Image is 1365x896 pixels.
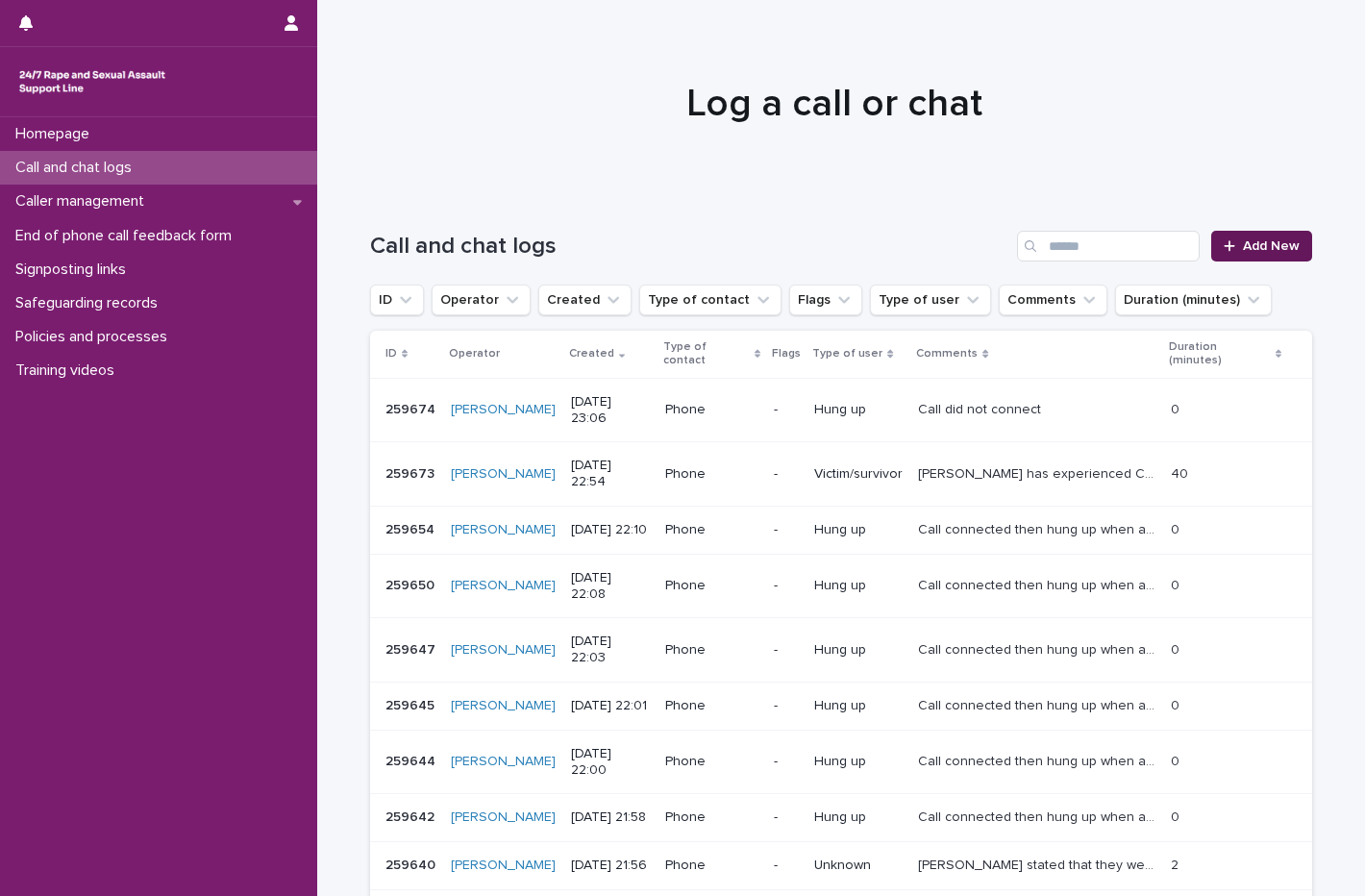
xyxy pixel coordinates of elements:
[385,638,439,659] p: 259647
[385,750,439,770] p: 259644
[1171,750,1183,770] p: 0
[451,754,556,770] a: [PERSON_NAME]
[571,698,650,714] p: [DATE] 22:01
[370,682,1312,730] tr: 259645259645 [PERSON_NAME] [DATE] 22:01Phone-Hung upCall connected then hung up when answeredCall...
[1171,638,1183,659] p: 0
[916,343,978,364] p: Comments
[665,578,758,594] p: Phone
[772,343,801,364] p: Flags
[870,285,991,315] button: Type of user
[451,858,556,874] a: [PERSON_NAME]
[370,618,1312,683] tr: 259647259647 [PERSON_NAME] [DATE] 22:03Phone-Hung upCall connected then hung up when answeredCall...
[774,642,799,659] p: -
[639,285,782,315] button: Type of contact
[451,402,556,418] a: [PERSON_NAME]
[665,754,758,770] p: Phone
[370,233,1009,261] h1: Call and chat logs
[665,809,758,826] p: Phone
[918,638,1158,659] p: Call connected then hung up when answered
[370,554,1312,618] tr: 259650259650 [PERSON_NAME] [DATE] 22:08Phone-Hung upCall connected then hung up when answeredCall...
[812,343,882,364] p: Type of user
[665,466,758,483] p: Phone
[814,642,903,659] p: Hung up
[1171,854,1182,874] p: 2
[918,854,1158,874] p: Caller stated that they were feeling lonely. I told them I am here to listen and support them, th...
[385,518,438,538] p: 259654
[1169,336,1271,372] p: Duration (minutes)
[370,794,1312,842] tr: 259642259642 [PERSON_NAME] [DATE] 21:58Phone-Hung upCall connected then hung up when answeredCall...
[370,285,424,315] button: ID
[918,806,1158,826] p: Call connected then hung up when answered
[774,754,799,770] p: -
[370,842,1312,890] tr: 259640259640 [PERSON_NAME] [DATE] 21:56Phone-Unknown[PERSON_NAME] stated that they were feeling l...
[370,730,1312,794] tr: 259644259644 [PERSON_NAME] [DATE] 22:00Phone-Hung upCall connected then hung up when answeredCall...
[918,518,1158,538] p: Call connected then hung up when answered
[571,458,650,490] p: [DATE] 22:54
[814,809,903,826] p: Hung up
[571,746,650,779] p: [DATE] 22:00
[1171,518,1183,538] p: 0
[999,285,1107,315] button: Comments
[1171,398,1183,418] p: 0
[1211,231,1312,261] a: Add New
[8,294,173,312] p: Safeguarding records
[385,462,438,483] p: 259673
[385,574,438,594] p: 259650
[385,343,397,364] p: ID
[432,285,531,315] button: Operator
[663,336,750,372] p: Type of contact
[814,402,903,418] p: Hung up
[1171,694,1183,714] p: 0
[774,578,799,594] p: -
[449,343,500,364] p: Operator
[571,634,650,666] p: [DATE] 22:03
[918,750,1158,770] p: Call connected then hung up when answered
[814,754,903,770] p: Hung up
[370,378,1312,442] tr: 259674259674 [PERSON_NAME] [DATE] 23:06Phone-Hung upCall did not connectCall did not connect 00
[8,328,183,346] p: Policies and processes
[918,398,1045,418] p: Call did not connect
[8,192,160,211] p: Caller management
[918,694,1158,714] p: Call connected then hung up when answered
[451,578,556,594] a: [PERSON_NAME]
[571,809,650,826] p: [DATE] 21:58
[1115,285,1272,315] button: Duration (minutes)
[774,522,799,538] p: -
[571,522,650,538] p: [DATE] 22:10
[569,343,614,364] p: Created
[814,522,903,538] p: Hung up
[451,522,556,538] a: [PERSON_NAME]
[385,694,438,714] p: 259645
[665,698,758,714] p: Phone
[665,858,758,874] p: Phone
[665,402,758,418] p: Phone
[8,261,141,279] p: Signposting links
[370,442,1312,507] tr: 259673259673 [PERSON_NAME] [DATE] 22:54Phone-Victim/survivor[PERSON_NAME] has experienced CSA at ...
[665,522,758,538] p: Phone
[814,858,903,874] p: Unknown
[451,466,556,483] a: [PERSON_NAME]
[918,462,1158,483] p: Irma has experienced CSA at age 11 and rape 3 years ago by a man she was dating. She states that ...
[8,159,147,177] p: Call and chat logs
[363,81,1305,127] h1: Log a call or chat
[665,642,758,659] p: Phone
[774,809,799,826] p: -
[451,642,556,659] a: [PERSON_NAME]
[774,698,799,714] p: -
[8,361,130,380] p: Training videos
[1171,462,1192,483] p: 40
[1017,231,1200,261] input: Search
[774,858,799,874] p: -
[451,698,556,714] a: [PERSON_NAME]
[789,285,862,315] button: Flags
[385,854,439,874] p: 259640
[385,398,439,418] p: 259674
[571,394,650,427] p: [DATE] 23:06
[538,285,632,315] button: Created
[774,466,799,483] p: -
[15,62,169,101] img: rhQMoQhaT3yELyF149Cw
[451,809,556,826] a: [PERSON_NAME]
[774,402,799,418] p: -
[814,466,903,483] p: Victim/survivor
